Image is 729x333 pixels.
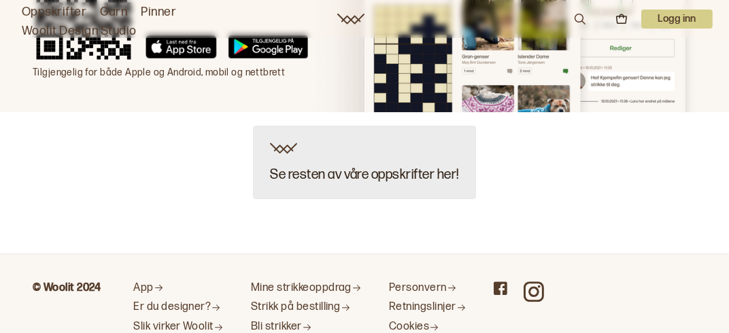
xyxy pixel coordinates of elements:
[146,35,217,58] img: App Store
[641,10,713,29] button: User dropdown
[146,35,217,63] a: App Store
[494,281,507,295] a: Woolit on Facebook
[270,167,458,182] h3: Se resten av våre oppskrifter her!
[33,281,101,294] b: © Woolit 2024
[141,3,176,22] a: Pinner
[33,66,308,80] p: Tilgjengelig for både Apple og Android, mobil og nettbrett
[389,300,467,315] a: Retningslinjer
[251,281,362,296] a: Mine strikkeoppdrag
[389,281,467,296] a: Personvern
[228,35,308,58] img: Google Play
[133,281,224,296] a: App
[337,14,364,24] a: Woolit
[22,3,86,22] a: Oppskrifter
[524,281,544,302] a: Woolit on Instagram
[228,35,308,63] a: Google Play
[100,3,127,22] a: Garn
[133,300,224,315] a: Er du designer?
[251,300,362,315] a: Strikk på bestilling
[641,10,713,29] p: Logg inn
[22,22,137,41] a: Woolit Design Studio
